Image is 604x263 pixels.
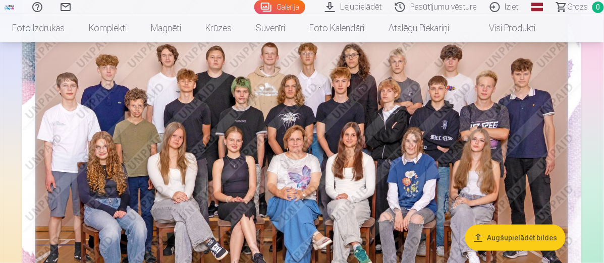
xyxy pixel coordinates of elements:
a: Krūzes [193,14,244,42]
a: Visi produkti [461,14,548,42]
a: Suvenīri [244,14,297,42]
img: /fa1 [4,4,15,10]
a: Komplekti [77,14,139,42]
button: Augšupielādēt bildes [465,225,566,251]
span: Grozs [568,1,588,13]
a: Foto kalendāri [297,14,376,42]
a: Magnēti [139,14,193,42]
a: Atslēgu piekariņi [376,14,461,42]
span: 0 [592,2,604,13]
